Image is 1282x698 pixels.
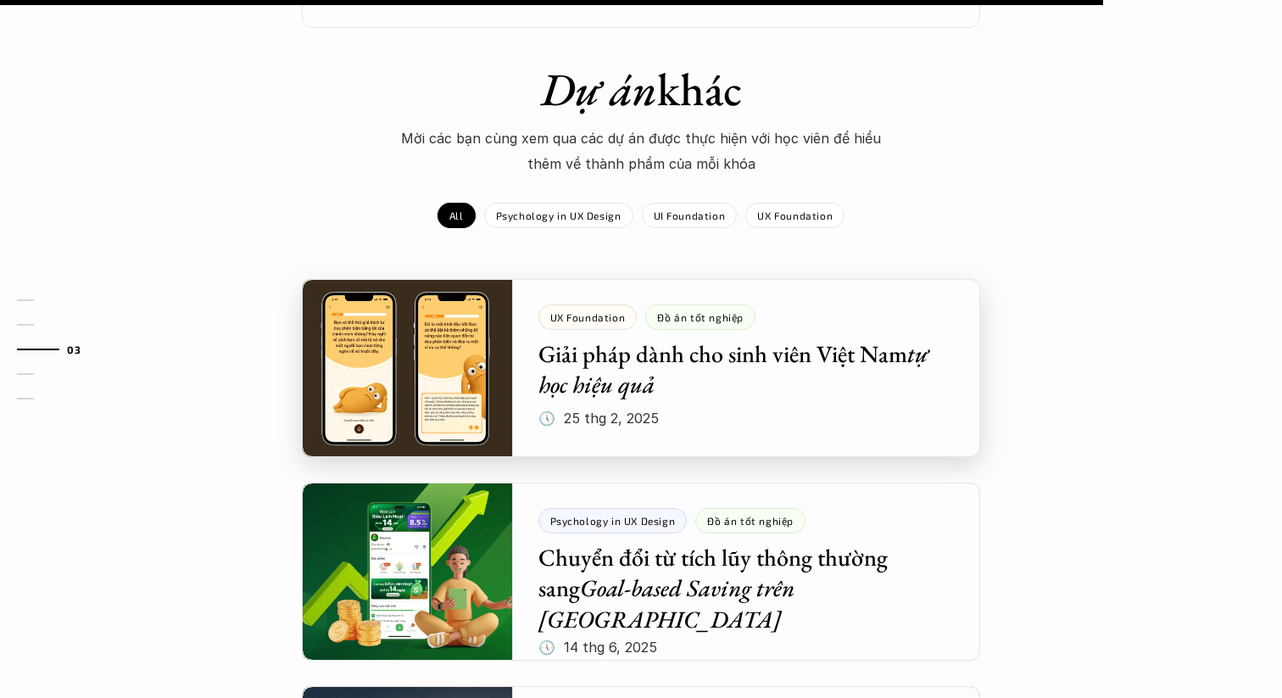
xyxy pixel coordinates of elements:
[302,483,980,661] a: Psychology in UX DesignĐồ án tốt nghiệpChuyển đổi từ tích lũy thông thường sangGoal-based Saving ...
[387,126,895,177] p: Mời các bạn cùng xem qua các dự án được thực hiện với học viên để hiểu thêm về thành phẩm của mỗi...
[757,209,833,221] p: UX Foundation
[67,343,81,355] strong: 03
[302,279,980,457] a: UX FoundationĐồ án tốt nghiệpGiải pháp dành cho sinh viên Việt Namtự học hiệu quả🕔 25 thg 2, 2025
[449,209,464,221] p: All
[344,62,938,117] h1: khác
[654,209,726,221] p: UI Foundation
[17,339,98,360] a: 03
[541,59,657,119] em: Dự án
[496,209,621,221] p: Psychology in UX Design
